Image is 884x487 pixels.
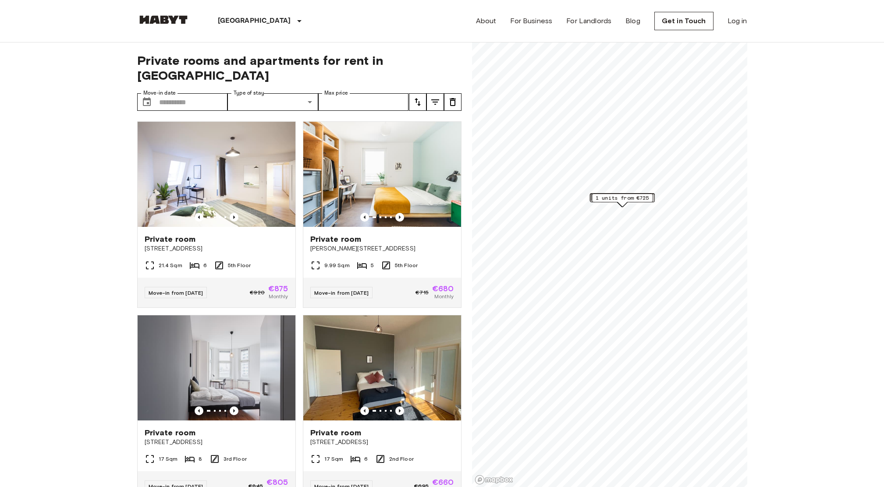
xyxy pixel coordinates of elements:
[159,261,182,269] span: 21.4 Sqm
[360,406,369,415] button: Previous image
[138,315,295,420] img: Marketing picture of unit DE-01-047-05H
[195,213,203,222] button: Previous image
[324,455,344,463] span: 17 Sqm
[228,261,251,269] span: 5th Floor
[475,475,513,485] a: Mapbox logo
[389,455,414,463] span: 2nd Floor
[230,213,238,222] button: Previous image
[218,16,291,26] p: [GEOGRAPHIC_DATA]
[266,478,288,486] span: €805
[138,122,295,227] img: Marketing picture of unit DE-01-046-001-05H
[145,427,196,438] span: Private room
[476,16,497,26] a: About
[224,455,247,463] span: 3rd Floor
[590,194,654,207] div: Map marker
[143,89,176,97] label: Move-in date
[371,261,374,269] span: 5
[149,289,203,296] span: Move-in from [DATE]
[230,406,238,415] button: Previous image
[268,285,288,293] span: €875
[137,121,296,308] a: Marketing picture of unit DE-01-046-001-05HPrevious imagePrevious imagePrivate room[STREET_ADDRES...
[269,293,288,300] span: Monthly
[590,193,654,207] div: Map marker
[432,478,454,486] span: €660
[137,15,190,24] img: Habyt
[415,289,429,296] span: €715
[592,193,653,207] div: Map marker
[145,244,288,253] span: [STREET_ADDRESS]
[159,455,178,463] span: 17 Sqm
[409,93,426,111] button: tune
[303,121,462,308] a: Marketing picture of unit DE-01-08-020-03QPrevious imagePrevious imagePrivate room[PERSON_NAME][S...
[432,285,454,293] span: €680
[625,16,640,26] a: Blog
[444,93,462,111] button: tune
[138,93,156,111] button: Choose date
[145,234,196,244] span: Private room
[234,89,264,97] label: Type of stay
[510,16,552,26] a: For Business
[314,289,369,296] span: Move-in from [DATE]
[596,194,649,202] span: 1 units from €725
[145,438,288,447] span: [STREET_ADDRESS]
[195,406,203,415] button: Previous image
[728,16,747,26] a: Log in
[303,122,461,227] img: Marketing picture of unit DE-01-08-020-03Q
[310,438,454,447] span: [STREET_ADDRESS]
[310,427,362,438] span: Private room
[364,455,368,463] span: 6
[137,53,462,83] span: Private rooms and apartments for rent in [GEOGRAPHIC_DATA]
[566,16,611,26] a: For Landlords
[324,89,348,97] label: Max price
[591,193,653,207] div: Map marker
[310,234,362,244] span: Private room
[395,213,404,222] button: Previous image
[199,455,202,463] span: 8
[434,293,454,300] span: Monthly
[203,261,207,269] span: 6
[395,406,404,415] button: Previous image
[426,93,444,111] button: tune
[310,244,454,253] span: [PERSON_NAME][STREET_ADDRESS]
[360,213,369,222] button: Previous image
[395,261,418,269] span: 5th Floor
[324,261,350,269] span: 9.99 Sqm
[303,315,461,420] img: Marketing picture of unit DE-01-030-05H
[592,194,653,207] div: Map marker
[654,12,714,30] a: Get in Touch
[250,289,265,296] span: €920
